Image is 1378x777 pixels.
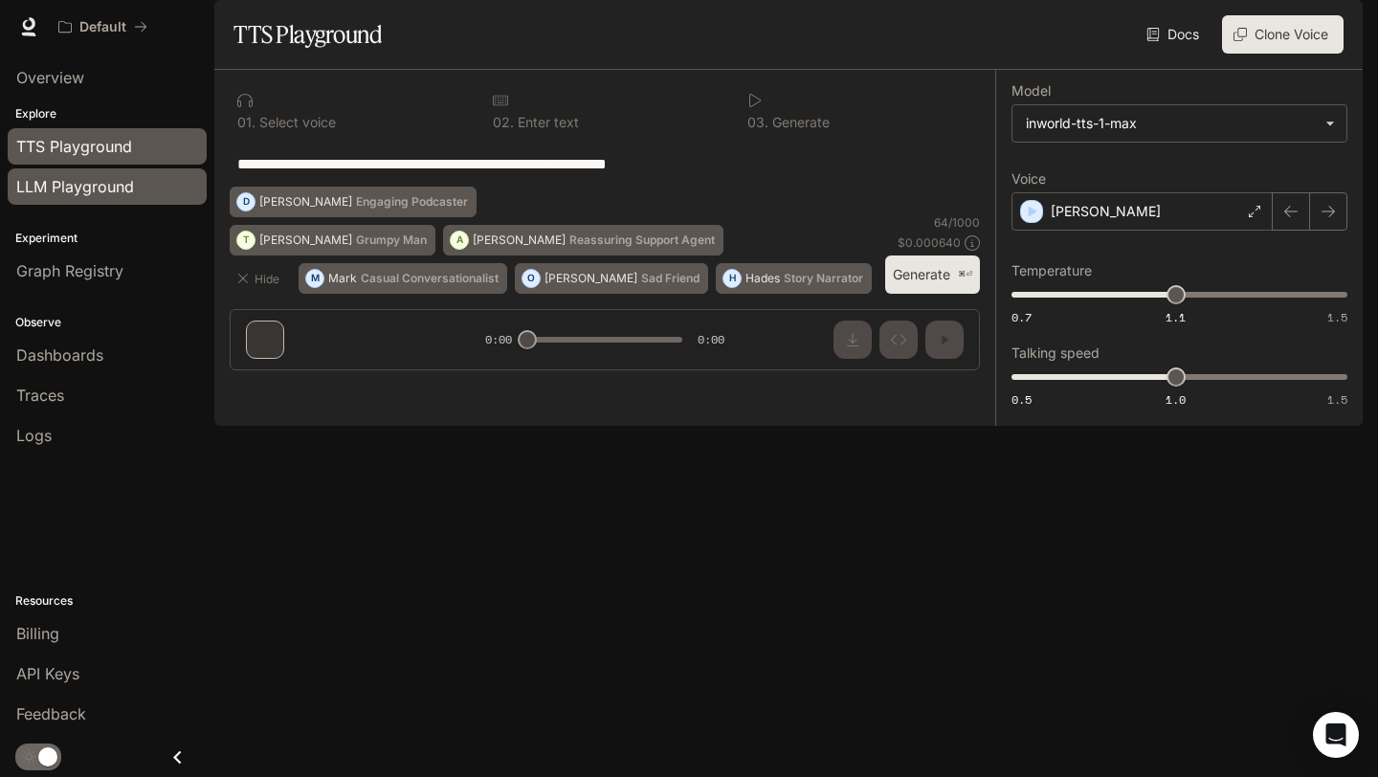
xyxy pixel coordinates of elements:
[515,263,708,294] button: O[PERSON_NAME]Sad Friend
[545,273,637,284] p: [PERSON_NAME]
[1143,15,1207,54] a: Docs
[233,15,382,54] h1: TTS Playground
[259,196,352,208] p: [PERSON_NAME]
[1026,114,1316,133] div: inworld-tts-1-max
[328,273,357,284] p: Mark
[443,225,723,255] button: A[PERSON_NAME]Reassuring Support Agent
[1011,346,1100,360] p: Talking speed
[885,255,980,295] button: Generate⌘⏎
[1327,309,1347,325] span: 1.5
[716,263,872,294] button: HHadesStory Narrator
[361,273,499,284] p: Casual Conversationalist
[493,116,514,129] p: 0 2 .
[958,269,972,280] p: ⌘⏎
[79,19,126,35] p: Default
[1166,309,1186,325] span: 1.1
[237,116,256,129] p: 0 1 .
[1012,105,1346,142] div: inworld-tts-1-max
[1011,309,1032,325] span: 0.7
[1011,84,1051,98] p: Model
[1011,391,1032,408] span: 0.5
[514,116,579,129] p: Enter text
[934,214,980,231] p: 64 / 1000
[299,263,507,294] button: MMarkCasual Conversationalist
[747,116,768,129] p: 0 3 .
[768,116,830,129] p: Generate
[356,234,427,246] p: Grumpy Man
[1011,264,1092,277] p: Temperature
[473,234,566,246] p: [PERSON_NAME]
[230,187,477,217] button: D[PERSON_NAME]Engaging Podcaster
[784,273,863,284] p: Story Narrator
[356,196,468,208] p: Engaging Podcaster
[641,273,700,284] p: Sad Friend
[256,116,336,129] p: Select voice
[259,234,352,246] p: [PERSON_NAME]
[1313,712,1359,758] div: Open Intercom Messenger
[1166,391,1186,408] span: 1.0
[237,225,255,255] div: T
[522,263,540,294] div: O
[1051,202,1161,221] p: [PERSON_NAME]
[230,225,435,255] button: T[PERSON_NAME]Grumpy Man
[723,263,741,294] div: H
[237,187,255,217] div: D
[306,263,323,294] div: M
[569,234,715,246] p: Reassuring Support Agent
[745,273,780,284] p: Hades
[50,8,156,46] button: All workspaces
[1327,391,1347,408] span: 1.5
[230,263,291,294] button: Hide
[1011,172,1046,186] p: Voice
[451,225,468,255] div: A
[1222,15,1344,54] button: Clone Voice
